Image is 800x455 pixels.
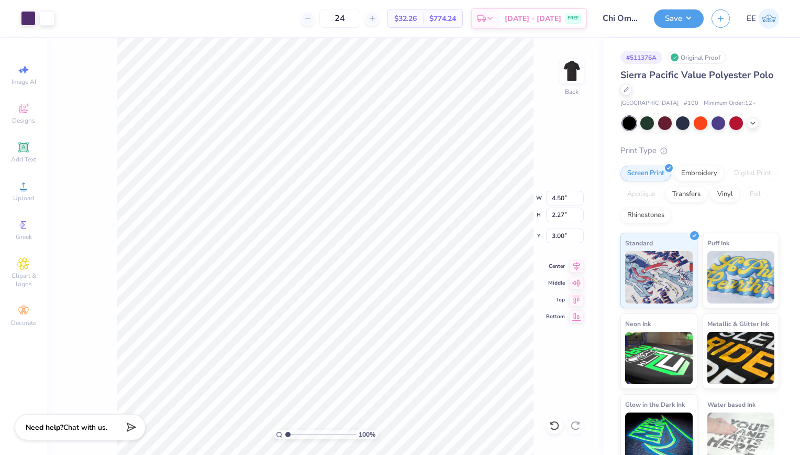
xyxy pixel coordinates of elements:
[620,69,773,81] span: Sierra Pacific Value Polyester Polo
[595,8,646,29] input: Untitled Design
[625,332,693,384] img: Neon Ink
[63,422,107,432] span: Chat with us.
[429,13,456,24] span: $774.24
[747,8,779,29] a: EE
[546,263,565,270] span: Center
[16,233,32,241] span: Greek
[12,116,35,125] span: Designs
[565,87,579,96] div: Back
[727,166,778,181] div: Digital Print
[707,237,729,248] span: Puff Ink
[11,155,36,164] span: Add Text
[707,332,775,384] img: Metallic & Glitter Ink
[12,78,36,86] span: Image AI
[505,13,561,24] span: [DATE] - [DATE]
[684,99,698,108] span: # 100
[625,251,693,304] img: Standard
[704,99,756,108] span: Minimum Order: 12 +
[620,51,662,64] div: # 511376A
[359,430,375,439] span: 100 %
[620,208,671,223] div: Rhinestones
[625,399,685,410] span: Glow in the Dark Ink
[707,251,775,304] img: Puff Ink
[546,296,565,304] span: Top
[561,61,582,82] img: Back
[710,187,740,202] div: Vinyl
[707,318,769,329] span: Metallic & Glitter Ink
[668,51,726,64] div: Original Proof
[620,166,671,181] div: Screen Print
[26,422,63,432] strong: Need help?
[747,13,756,25] span: EE
[654,9,704,28] button: Save
[759,8,779,29] img: Ella Eskridge
[625,318,651,329] span: Neon Ink
[568,15,579,22] span: FREE
[11,319,36,327] span: Decorate
[394,13,417,24] span: $32.26
[546,313,565,320] span: Bottom
[620,99,679,108] span: [GEOGRAPHIC_DATA]
[546,279,565,287] span: Middle
[5,272,42,288] span: Clipart & logos
[13,194,34,202] span: Upload
[620,187,662,202] div: Applique
[620,145,779,157] div: Print Type
[625,237,653,248] span: Standard
[674,166,724,181] div: Embroidery
[319,9,360,28] input: – –
[707,399,755,410] span: Water based Ink
[665,187,707,202] div: Transfers
[743,187,768,202] div: Foil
